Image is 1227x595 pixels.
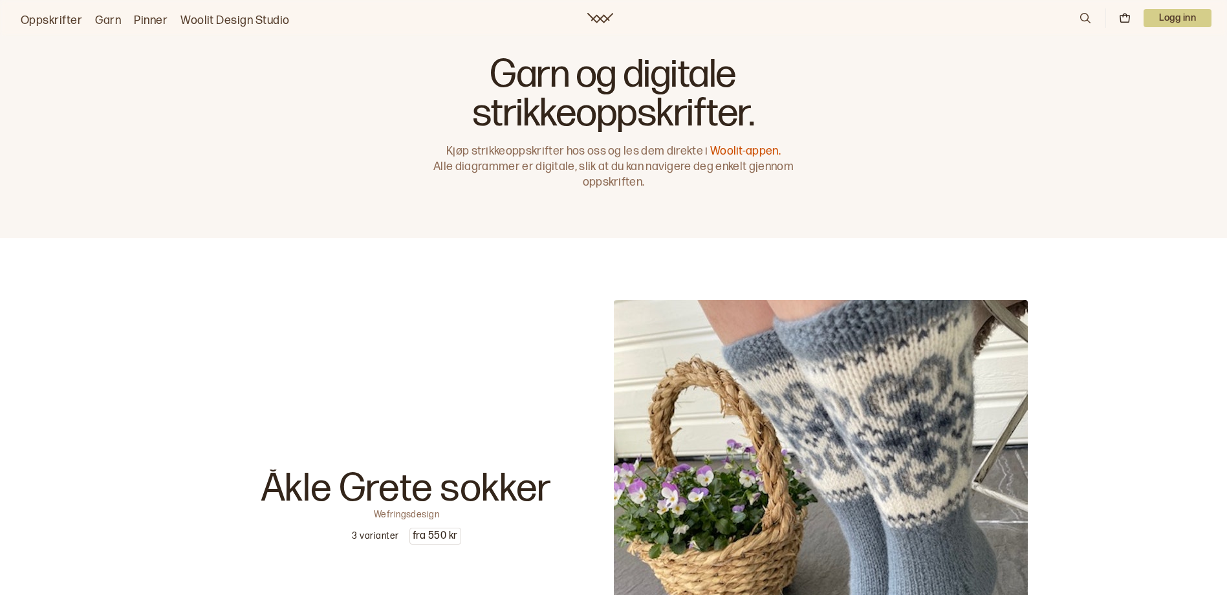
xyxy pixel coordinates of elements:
[180,12,290,30] a: Woolit Design Studio
[352,530,398,543] p: 3 varianter
[587,13,613,23] a: Woolit
[374,508,440,517] p: Wefringsdesign
[21,12,82,30] a: Oppskrifter
[1144,9,1211,27] p: Logg inn
[710,144,781,158] a: Woolit-appen.
[1144,9,1211,27] button: User dropdown
[261,470,552,508] p: Åkle Grete sokker
[134,12,168,30] a: Pinner
[428,56,800,133] h1: Garn og digitale strikkeoppskrifter.
[410,528,461,544] p: fra 550 kr
[95,12,121,30] a: Garn
[428,144,800,190] p: Kjøp strikkeoppskrifter hos oss og les dem direkte i Alle diagrammer er digitale, slik at du kan ...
